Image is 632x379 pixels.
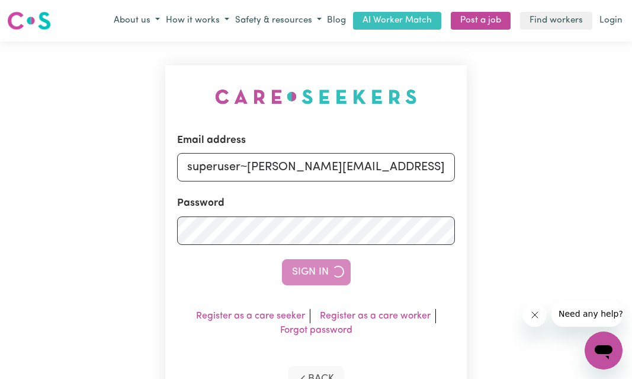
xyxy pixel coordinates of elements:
[597,12,625,30] a: Login
[585,332,623,370] iframe: Button to launch messaging window
[280,326,352,335] a: Forgot password
[163,11,232,31] button: How it works
[551,301,623,327] iframe: Message from company
[523,303,547,327] iframe: Close message
[520,12,592,30] a: Find workers
[177,196,224,211] label: Password
[177,153,455,181] input: Email address
[320,311,431,321] a: Register as a care worker
[325,12,348,30] a: Blog
[7,8,72,18] span: Need any help?
[232,11,325,31] button: Safety & resources
[111,11,163,31] button: About us
[177,133,246,148] label: Email address
[353,12,441,30] a: AI Worker Match
[7,10,51,31] img: Careseekers logo
[196,311,305,321] a: Register as a care seeker
[451,12,511,30] a: Post a job
[7,7,51,34] a: Careseekers logo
